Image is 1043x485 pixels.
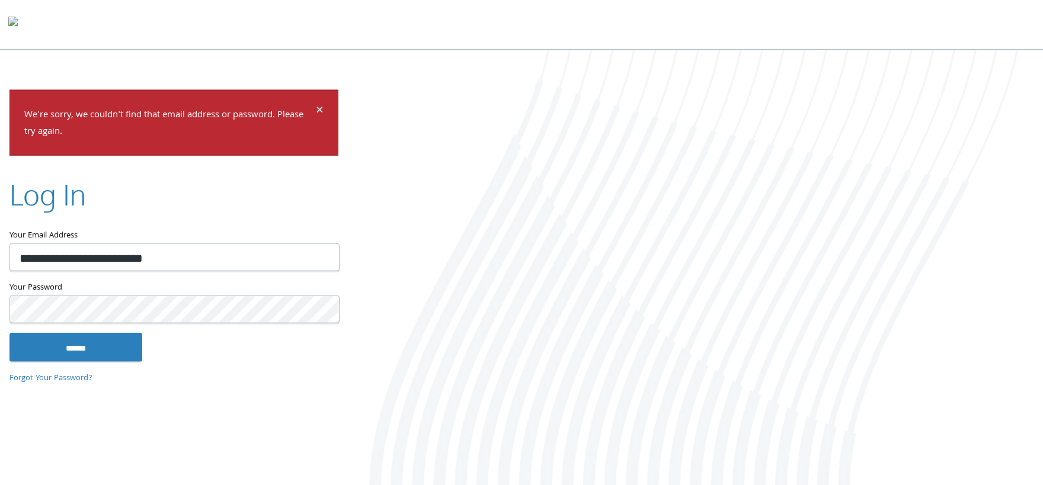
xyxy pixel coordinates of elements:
img: todyl-logo-dark.svg [8,12,18,36]
a: Forgot Your Password? [9,371,92,384]
label: Your Password [9,281,338,296]
button: Dismiss alert [316,104,324,118]
p: We're sorry, we couldn't find that email address or password. Please try again. [24,107,314,141]
h2: Log In [9,175,86,214]
span: × [316,99,324,123]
